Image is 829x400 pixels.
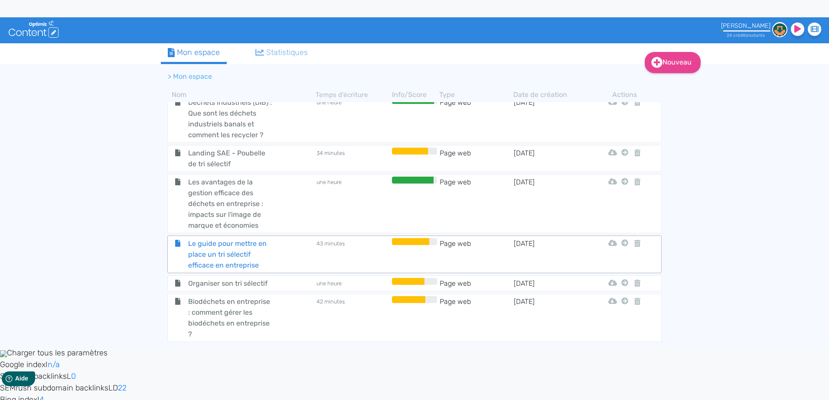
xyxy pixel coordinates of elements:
[721,22,770,29] div: [PERSON_NAME]
[439,296,513,339] td: Page web
[727,32,765,38] small: 24 crédit restant
[182,177,279,231] span: Les avantages de la gestion efficace des déchets en entreprise : impacts sur l'image de marque et...
[316,90,390,100] th: Temps d'écriture
[118,383,127,393] a: 22
[255,47,308,58] div: Statistiques
[513,97,587,140] td: [DATE]
[645,52,701,73] a: Nouveau
[513,177,587,231] td: [DATE]
[182,278,279,289] span: Organiser son tri sélectif
[161,66,594,87] nav: breadcrumb
[46,360,48,369] span: I
[248,43,315,62] a: Statistiques
[316,148,390,169] td: 34 minutes
[108,383,118,393] span: LD
[439,97,513,140] td: Page web
[619,90,630,100] th: Actions
[316,278,390,289] td: une heure
[439,238,513,271] td: Page web
[513,148,587,169] td: [DATE]
[48,360,60,369] a: n/a
[182,148,279,169] span: Landing SAE - Poubelle de tri sélectif
[316,177,390,231] td: une heure
[168,47,220,58] div: Mon espace
[67,371,71,381] span: L
[763,32,765,38] span: s
[439,90,513,100] th: Type
[513,296,587,339] td: [DATE]
[316,97,390,140] td: une heure
[745,32,747,38] span: s
[168,71,212,82] li: > Mon espace
[182,97,279,140] span: Déchets industriels (DIB) : Que sont les déchets industriels banals et comment les recycler ?
[161,43,227,64] a: Mon espace
[71,371,76,381] a: 0
[513,90,587,100] th: Date de création
[182,296,279,339] span: Biodéchets en entreprise : comment gérer les biodéchets en entreprise ?
[772,22,787,37] img: 9e1f83979ed481a10b9378a5bbf7f946
[316,238,390,271] td: 43 minutes
[167,90,316,100] th: Nom
[513,238,587,271] td: [DATE]
[439,177,513,231] td: Page web
[513,278,587,289] td: [DATE]
[7,348,108,358] span: Charger tous les paramètres
[316,296,390,339] td: 42 minutes
[439,278,513,289] td: Page web
[439,148,513,169] td: Page web
[390,90,439,100] th: Info/Score
[182,238,279,271] span: Le guide pour mettre en place un tri sélectif efficace en entreprise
